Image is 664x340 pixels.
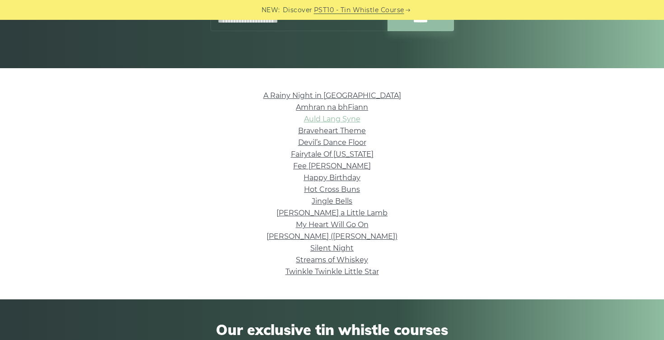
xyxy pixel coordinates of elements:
[298,138,366,147] a: Devil’s Dance Floor
[296,220,369,229] a: My Heart Will Go On
[77,321,587,338] span: Our exclusive tin whistle courses
[304,173,360,182] a: Happy Birthday
[296,103,368,112] a: Amhran na bhFiann
[276,209,388,217] a: [PERSON_NAME] a Little Lamb
[293,162,371,170] a: Fee [PERSON_NAME]
[312,197,352,205] a: Jingle Bells
[304,115,360,123] a: Auld Lang Syne
[267,232,397,241] a: [PERSON_NAME] ([PERSON_NAME])
[263,91,401,100] a: A Rainy Night in [GEOGRAPHIC_DATA]
[262,5,280,15] span: NEW:
[304,185,360,194] a: Hot Cross Buns
[296,256,368,264] a: Streams of Whiskey
[291,150,374,158] a: Fairytale Of [US_STATE]
[310,244,354,252] a: Silent Night
[283,5,313,15] span: Discover
[285,267,379,276] a: Twinkle Twinkle Little Star
[298,126,366,135] a: Braveheart Theme
[314,5,404,15] a: PST10 - Tin Whistle Course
